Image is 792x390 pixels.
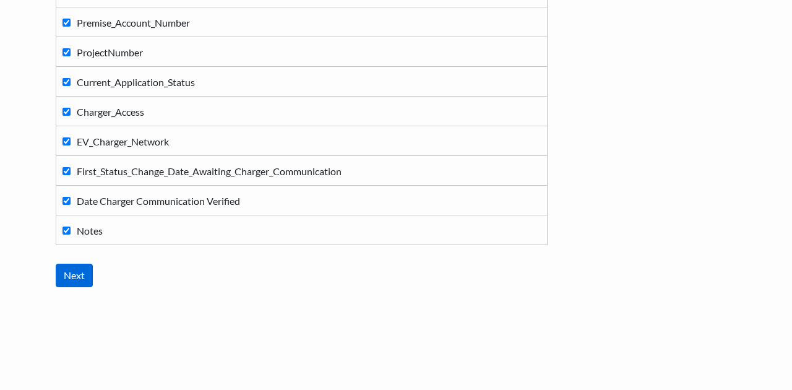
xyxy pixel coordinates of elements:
[56,264,93,287] input: Next
[77,76,195,88] span: Current_Application_Status
[77,106,144,118] span: Charger_Access
[62,227,71,235] input: Notes
[62,78,71,86] input: Current_Application_Status
[77,46,143,58] span: ProjectNumber
[77,225,103,236] span: Notes
[77,165,342,177] span: First_Status_Change_Date_Awaiting_Charger_Communication
[77,17,190,28] span: Premise_Account_Number
[77,195,240,207] span: Date Charger Communication Verified
[62,48,71,56] input: ProjectNumber
[77,136,169,147] span: EV_Charger_Network
[62,137,71,145] input: EV_Charger_Network
[730,328,777,375] iframe: Drift Widget Chat Controller
[62,19,71,27] input: Premise_Account_Number
[62,108,71,116] input: Charger_Access
[62,197,71,205] input: Date Charger Communication Verified
[62,167,71,175] input: First_Status_Change_Date_Awaiting_Charger_Communication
